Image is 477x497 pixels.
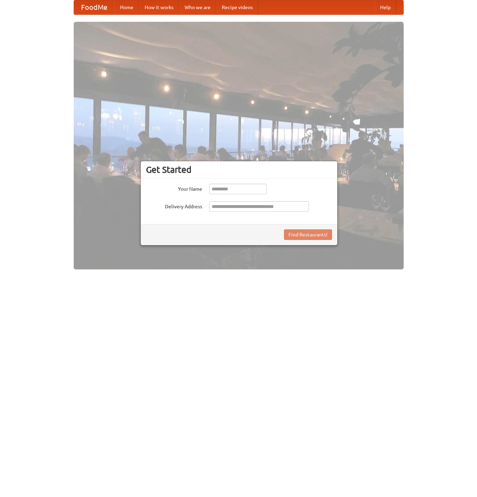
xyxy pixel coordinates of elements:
[375,0,396,14] a: Help
[74,0,114,14] a: FoodMe
[179,0,216,14] a: Who we are
[146,164,332,175] h3: Get Started
[114,0,139,14] a: Home
[146,201,202,210] label: Delivery Address
[146,184,202,192] label: Your Name
[216,0,258,14] a: Recipe videos
[284,229,332,240] button: Find Restaurants!
[139,0,179,14] a: How it works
